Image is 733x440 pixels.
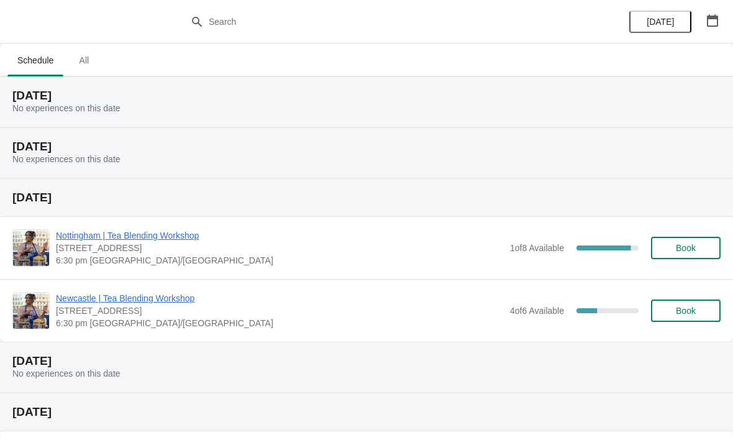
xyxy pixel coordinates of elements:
img: Newcastle | Tea Blending Workshop | 123 Grainger Street, Newcastle upon Tyne, NE1 5AE | 6:30 pm E... [13,293,49,329]
span: Newcastle | Tea Blending Workshop [56,292,504,305]
span: No experiences on this date [12,154,121,164]
span: 1 of 8 Available [510,243,564,253]
h2: [DATE] [12,191,721,204]
span: 6:30 pm [GEOGRAPHIC_DATA]/[GEOGRAPHIC_DATA] [56,317,504,329]
span: Book [676,306,696,316]
h2: [DATE] [12,355,721,367]
span: 4 of 6 Available [510,306,564,316]
h2: [DATE] [12,406,721,418]
span: 6:30 pm [GEOGRAPHIC_DATA]/[GEOGRAPHIC_DATA] [56,254,504,267]
span: Nottingham | Tea Blending Workshop [56,229,504,242]
span: No experiences on this date [12,103,121,113]
span: [STREET_ADDRESS] [56,305,504,317]
h2: [DATE] [12,140,721,153]
input: Search [208,11,550,33]
span: All [68,49,99,71]
span: No experiences on this date [12,369,121,378]
h2: [DATE] [12,89,721,102]
img: Nottingham | Tea Blending Workshop | 24 Bridlesmith Gate, Nottingham NG1 2GQ, UK | 6:30 pm Europe... [13,230,49,266]
span: [DATE] [647,17,674,27]
span: Book [676,243,696,253]
span: [STREET_ADDRESS] [56,242,504,254]
button: Book [651,300,721,322]
button: [DATE] [629,11,691,33]
button: Book [651,237,721,259]
span: Schedule [7,49,63,71]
